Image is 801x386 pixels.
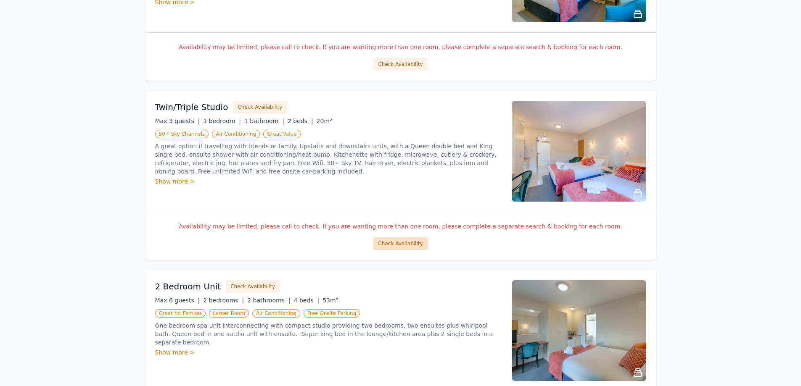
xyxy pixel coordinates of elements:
button: Check Availability [233,101,287,113]
span: 2 bedrooms | [203,297,244,304]
span: Larger Room [209,309,249,318]
button: Check Availability [373,58,427,71]
p: One bedroom spa unit interconnecting with compact studio providing two bedrooms, two ensuites plu... [155,321,502,347]
span: 1 bathroom | [244,118,284,124]
p: Availability may be limited, please call to check. If you are wanting more than one room, please ... [155,43,646,51]
span: 1 bedroom | [203,118,241,124]
p: Availability may be limited, please call to check. If you are wanting more than one room, please ... [155,222,646,231]
span: Free Onsite Parking [304,309,360,318]
span: 53m² [323,297,338,304]
button: Check Availability [373,237,427,250]
span: 2 beds | [288,118,313,124]
span: Air Conditioning [252,309,300,318]
div: Show more > [155,348,502,357]
p: A great option if travelling with friends or family. Upstairs and downstairs units, with a Queen ... [155,142,502,176]
span: Great for Famlies [155,309,206,318]
h3: Twin/Triple Studio [155,101,228,113]
span: Max 3 guests | [155,118,200,124]
span: 50+ Sky Channels [155,130,209,138]
span: Great Value [263,130,300,138]
span: 2 bathrooms | [247,297,290,304]
span: Air Conditioning [212,130,260,138]
div: Show more > [155,177,502,186]
span: 4 beds | [294,297,320,304]
button: Check Availability [226,280,280,293]
span: 20m² [317,118,332,124]
span: Max 6 guests | [155,297,200,304]
h3: 2 Bedroom Unit [155,281,221,292]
